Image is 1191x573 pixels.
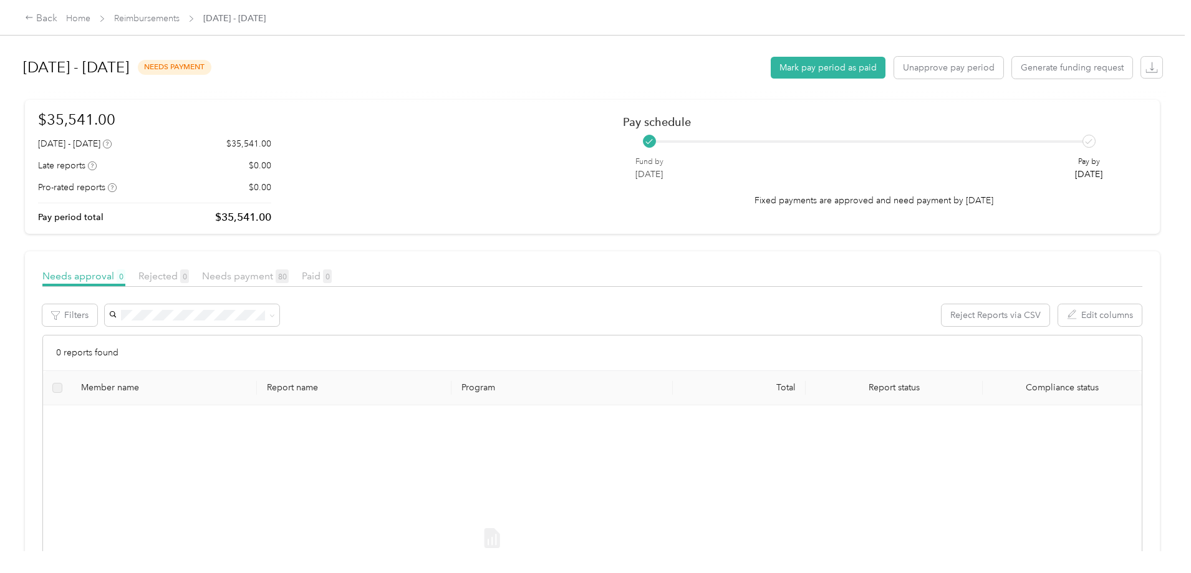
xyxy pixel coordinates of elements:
[117,269,125,283] span: 0
[257,371,451,405] th: Report name
[180,269,189,283] span: 0
[202,270,289,282] span: Needs payment
[38,137,112,150] div: [DATE] - [DATE]
[1075,168,1102,181] p: [DATE]
[1075,156,1102,168] p: Pay by
[323,269,332,283] span: 0
[66,13,90,24] a: Home
[38,211,104,224] p: Pay period total
[42,270,125,282] span: Needs approval
[249,181,271,194] p: $0.00
[43,335,1142,371] div: 0 reports found
[755,194,993,207] p: Fixed payments are approved and need payment by [DATE]
[38,159,97,172] div: Late reports
[138,60,211,74] span: needs payment
[138,270,189,282] span: Rejected
[942,304,1049,326] button: Reject Reports via CSV
[23,52,129,82] h1: [DATE] - [DATE]
[993,382,1132,393] span: Compliance status
[771,57,885,79] button: Mark pay period as paid
[683,382,796,393] div: Total
[635,156,663,168] p: Fund by
[226,137,271,150] p: $35,541.00
[1012,57,1132,79] button: Generate funding request
[1021,61,1124,74] span: Generate funding request
[1121,503,1191,573] iframe: Everlance-gr Chat Button Frame
[894,57,1003,79] button: Unapprove pay period
[25,11,57,26] div: Back
[451,371,673,405] th: Program
[114,13,180,24] a: Reimbursements
[71,371,257,405] th: Member name
[1058,304,1142,326] button: Edit columns
[38,108,271,130] h1: $35,541.00
[816,382,973,393] span: Report status
[249,159,271,172] p: $0.00
[276,269,289,283] span: 80
[302,270,332,282] span: Paid
[38,181,117,194] div: Pro-rated reports
[215,209,271,225] p: $35,541.00
[203,12,266,25] span: [DATE] - [DATE]
[81,382,247,393] div: Member name
[623,115,1125,128] h2: Pay schedule
[635,168,663,181] p: [DATE]
[42,304,97,326] button: Filters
